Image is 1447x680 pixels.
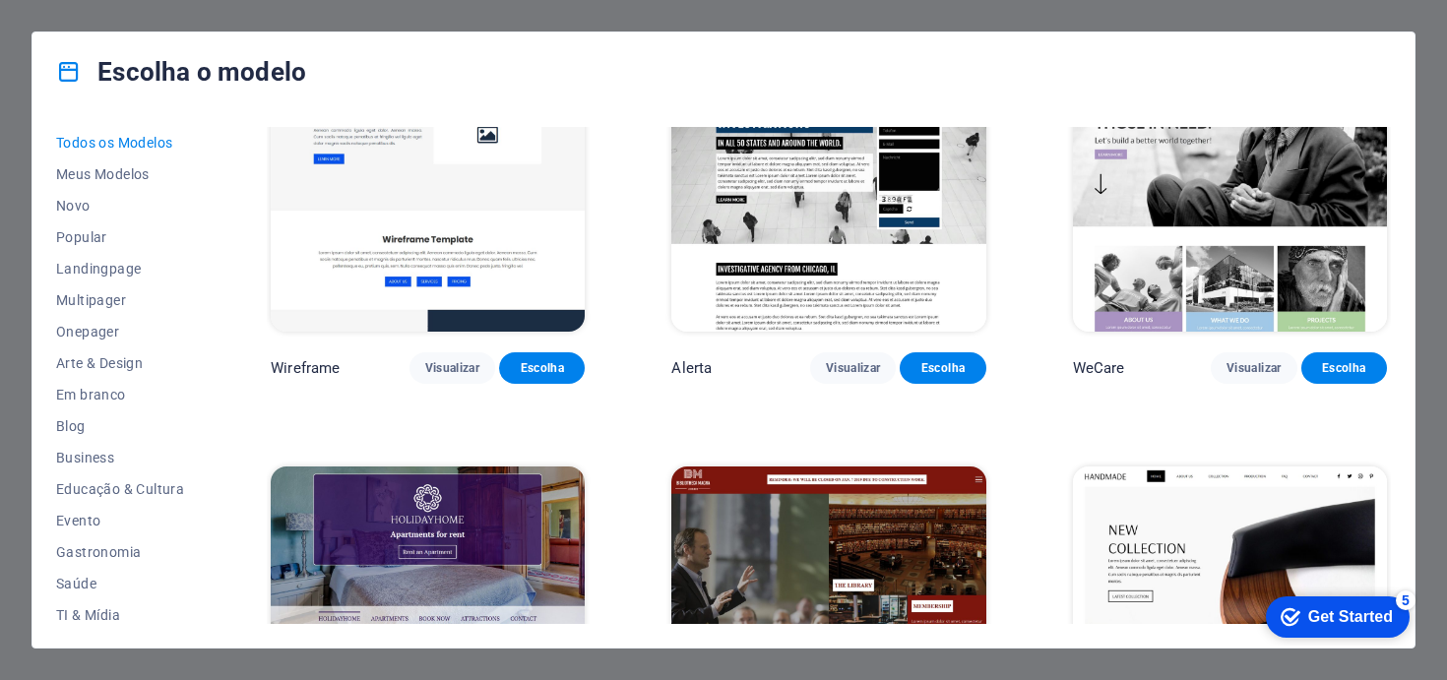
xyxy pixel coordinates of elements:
img: Wireframe [271,42,585,332]
div: Get Started 5 items remaining, 0% complete [16,10,159,51]
button: Educação & Cultura [56,473,184,505]
button: Visualizar [409,352,495,384]
p: Alerta [671,358,712,378]
div: 5 [146,4,165,24]
span: Escolha [915,360,970,376]
button: Popular [56,221,184,253]
span: Business [56,450,184,465]
span: Visualizar [425,360,479,376]
img: Alerta [671,42,985,332]
button: Business [56,442,184,473]
span: Landingpage [56,261,184,277]
span: Arte & Design [56,355,184,371]
p: Wireframe [271,358,340,378]
button: Escolha [1301,352,1387,384]
span: Popular [56,229,184,245]
button: Todos os Modelos [56,127,184,158]
button: Gastronomia [56,536,184,568]
span: Escolha [1317,360,1371,376]
button: Onepager [56,316,184,347]
div: Get Started [58,22,143,39]
img: WeCare [1073,42,1387,332]
button: Arte & Design [56,347,184,379]
span: TI & Mídia [56,607,184,623]
button: Multipager [56,284,184,316]
span: Todos os Modelos [56,135,184,151]
span: Em branco [56,387,184,402]
button: Evento [56,505,184,536]
p: WeCare [1073,358,1125,378]
button: Em branco [56,379,184,410]
span: Visualizar [826,360,880,376]
button: Saúde [56,568,184,599]
span: Blog [56,418,184,434]
span: Multipager [56,292,184,308]
span: Novo [56,198,184,214]
button: Escolha [499,352,585,384]
span: Meus Modelos [56,166,184,182]
span: Evento [56,513,184,528]
span: Saúde [56,576,184,591]
button: Escolha [900,352,985,384]
button: Novo [56,190,184,221]
button: Visualizar [1211,352,1296,384]
button: Meus Modelos [56,158,184,190]
span: Onepager [56,324,184,340]
span: Educação & Cultura [56,481,184,497]
button: Visualizar [810,352,896,384]
h4: Escolha o modelo [56,56,306,88]
span: Escolha [515,360,569,376]
button: Blog [56,410,184,442]
span: Gastronomia [56,544,184,560]
button: Landingpage [56,253,184,284]
button: TI & Mídia [56,599,184,631]
span: Visualizar [1227,360,1281,376]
